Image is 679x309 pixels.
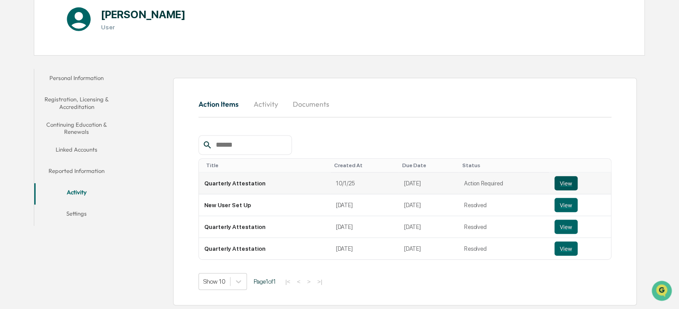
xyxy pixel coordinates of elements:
button: View [554,220,578,234]
button: Linked Accounts [34,140,119,162]
button: View [554,198,578,212]
button: Action Items [198,93,246,115]
button: View [554,176,578,190]
div: Toggle SortBy [334,162,395,169]
td: Resolved [459,238,549,259]
button: > [304,278,313,285]
div: 🗄️ [65,113,72,120]
a: Powered byPylon [63,150,108,157]
a: 🗄️Attestations [61,108,114,124]
span: Data Lookup [18,129,56,138]
td: Quarterly Attestation [199,216,331,238]
button: Documents [286,93,336,115]
div: Toggle SortBy [462,162,546,169]
td: 10/1/25 [331,173,399,194]
td: [DATE] [331,238,399,259]
div: Toggle SortBy [402,162,455,169]
a: View [554,198,606,212]
span: Page 1 of 1 [254,278,276,285]
button: |< [283,278,293,285]
div: We're available if you need us! [30,77,113,84]
td: Action Required [459,173,549,194]
td: Resolved [459,216,549,238]
td: New User Set Up [199,194,331,216]
button: < [294,278,303,285]
div: Start new chat [30,68,146,77]
a: View [554,176,606,190]
h1: [PERSON_NAME] [101,8,185,21]
a: 🔎Data Lookup [5,125,60,141]
a: View [554,220,606,234]
p: How can we help? [9,19,162,33]
td: [DATE] [399,216,459,238]
td: [DATE] [399,238,459,259]
button: >| [315,278,325,285]
div: Toggle SortBy [206,162,327,169]
span: Preclearance [18,112,57,121]
h3: User [101,24,185,31]
td: Resolved [459,194,549,216]
button: Continuing Education & Renewals [34,116,119,141]
button: Settings [34,205,119,226]
button: View [554,241,578,256]
div: secondary tabs example [198,93,611,115]
td: [DATE] [331,216,399,238]
button: Reported Information [34,162,119,183]
button: Registration, Licensing & Accreditation [34,90,119,116]
iframe: Open customer support [651,280,675,304]
button: Activity [34,183,119,205]
td: Quarterly Attestation [199,173,331,194]
div: secondary tabs example [34,69,119,226]
div: 🖐️ [9,113,16,120]
td: [DATE] [399,194,459,216]
td: [DATE] [399,173,459,194]
button: Personal Information [34,69,119,90]
button: Start new chat [151,71,162,81]
div: 🔎 [9,130,16,137]
a: View [554,241,606,256]
div: Toggle SortBy [556,162,607,169]
span: Attestations [73,112,110,121]
a: 🖐️Preclearance [5,108,61,124]
td: Quarterly Attestation [199,238,331,259]
img: 1746055101610-c473b297-6a78-478c-a979-82029cc54cd1 [9,68,25,84]
span: Pylon [89,151,108,157]
td: [DATE] [331,194,399,216]
button: Activity [246,93,286,115]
